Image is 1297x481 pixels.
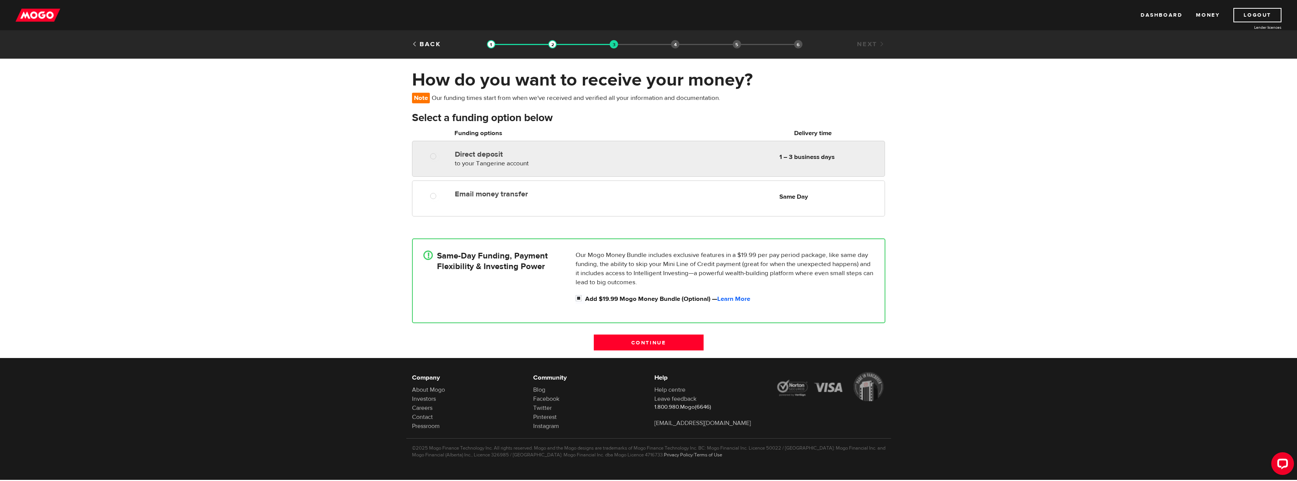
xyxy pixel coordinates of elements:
a: Learn More [717,295,750,303]
p: Our Mogo Money Bundle includes exclusive features in a $19.99 per pay period package, like same d... [576,251,874,287]
a: Pressroom [412,422,440,430]
span: to your Tangerine account [455,159,529,168]
label: Add $19.99 Mogo Money Bundle (Optional) — [585,294,874,304]
a: About Mogo [412,386,445,394]
a: Logout [1233,8,1281,22]
a: Back [412,40,441,48]
a: Money [1196,8,1220,22]
p: 1.800.980.Mogo(6646) [654,403,764,411]
a: Privacy Policy [664,452,693,458]
p: Our funding times start from when we've received and verified all your information and documentat... [412,93,724,103]
span: Note [412,93,430,103]
img: transparent-188c492fd9eaac0f573672f40bb141c2.gif [610,40,618,48]
h6: Company [412,373,522,382]
a: Careers [412,404,432,412]
a: Help centre [654,386,685,394]
label: Email money transfer [455,190,629,199]
a: Dashboard [1141,8,1182,22]
a: Leave feedback [654,395,696,403]
h6: Community [533,373,643,382]
a: Next [857,40,885,48]
a: Lender licences [1225,25,1281,30]
h6: Funding options [454,129,629,138]
iframe: LiveChat chat widget [1265,449,1297,481]
a: [EMAIL_ADDRESS][DOMAIN_NAME] [654,419,751,427]
img: transparent-188c492fd9eaac0f573672f40bb141c2.gif [487,40,495,48]
a: Facebook [533,395,559,403]
img: mogo_logo-11ee424be714fa7cbb0f0f49df9e16ec.png [16,8,60,22]
a: Terms of Use [694,452,722,458]
a: Investors [412,395,436,403]
label: Direct deposit [455,150,629,159]
a: Instagram [533,422,559,430]
img: transparent-188c492fd9eaac0f573672f40bb141c2.gif [548,40,557,48]
input: Continue [594,335,704,350]
a: Blog [533,386,545,394]
b: Same Day [779,193,808,201]
a: Pinterest [533,413,557,421]
div: ! [423,251,433,260]
input: Add $19.99 Mogo Money Bundle (Optional) &mdash; <a id="loan_application_mini_bundle_learn_more" h... [576,294,585,304]
img: legal-icons-92a2ffecb4d32d839781d1b4e4802d7b.png [776,372,885,402]
a: Contact [412,413,433,421]
b: 1 – 3 business days [779,153,835,161]
h4: Same-Day Funding, Payment Flexibility & Investing Power [437,251,548,272]
a: Twitter [533,404,552,412]
h3: Select a funding option below [412,112,885,124]
h6: Help [654,373,764,382]
h1: How do you want to receive your money? [412,70,885,90]
h6: Delivery time [744,129,882,138]
p: ©2025 Mogo Finance Technology Inc. All rights reserved. Mogo and the Mogo designs are trademarks ... [412,445,885,458]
